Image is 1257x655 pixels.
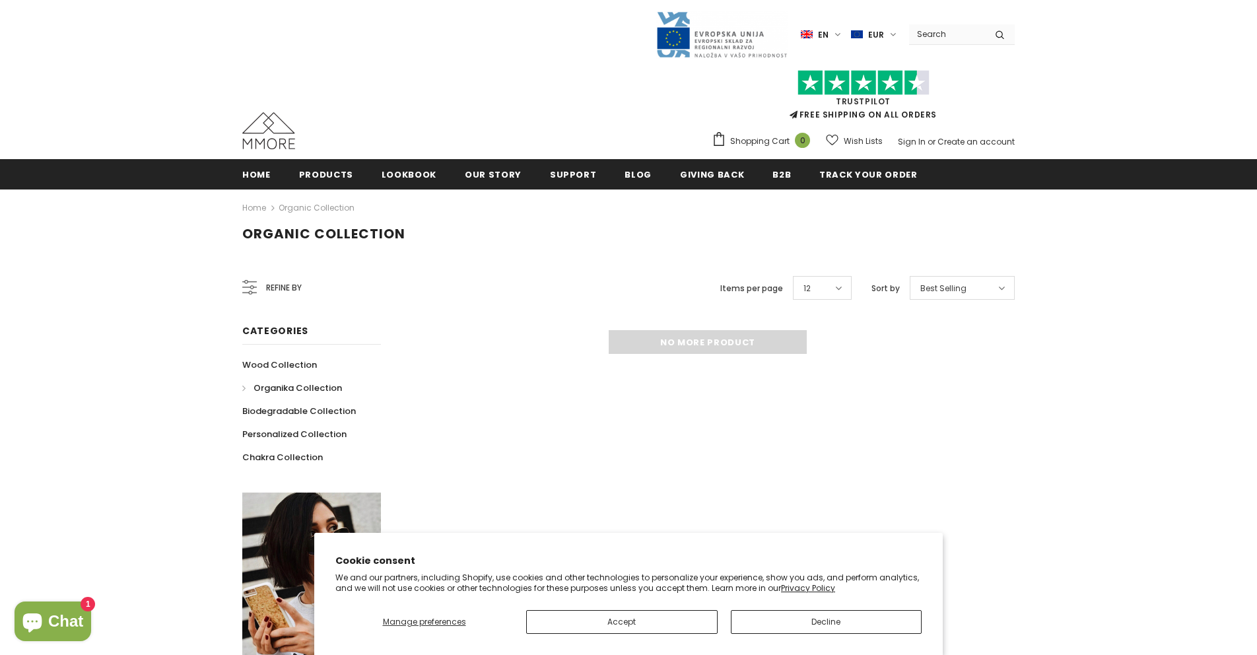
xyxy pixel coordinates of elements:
[242,159,271,189] a: Home
[937,136,1015,147] a: Create an account
[909,24,985,44] input: Search Site
[299,168,353,181] span: Products
[730,135,790,148] span: Shopping Cart
[266,281,302,295] span: Refine by
[818,28,829,42] span: en
[242,359,317,371] span: Wood Collection
[550,159,597,189] a: support
[712,131,817,151] a: Shopping Cart 0
[526,610,718,634] button: Accept
[242,324,308,337] span: Categories
[242,399,356,423] a: Biodegradable Collection
[242,376,342,399] a: Organika Collection
[928,136,935,147] span: or
[383,616,466,627] span: Manage preferences
[819,168,917,181] span: Track your order
[242,200,266,216] a: Home
[625,159,652,189] a: Blog
[772,159,791,189] a: B2B
[656,11,788,59] img: Javni Razpis
[844,135,883,148] span: Wish Lists
[826,129,883,153] a: Wish Lists
[242,112,295,149] img: MMORE Cases
[279,202,355,213] a: Organic Collection
[242,168,271,181] span: Home
[819,159,917,189] a: Track your order
[795,133,810,148] span: 0
[242,353,317,376] a: Wood Collection
[656,28,788,40] a: Javni Razpis
[242,224,405,243] span: Organic Collection
[625,168,652,181] span: Blog
[242,405,356,417] span: Biodegradable Collection
[871,282,900,295] label: Sort by
[772,168,791,181] span: B2B
[382,159,436,189] a: Lookbook
[898,136,926,147] a: Sign In
[382,168,436,181] span: Lookbook
[242,446,323,469] a: Chakra Collection
[801,29,813,40] img: i-lang-1.png
[335,610,513,634] button: Manage preferences
[242,423,347,446] a: Personalized Collection
[11,602,95,644] inbox-online-store-chat: Shopify online store chat
[465,159,522,189] a: Our Story
[836,96,891,107] a: Trustpilot
[465,168,522,181] span: Our Story
[242,428,347,440] span: Personalized Collection
[920,282,967,295] span: Best Selling
[254,382,342,394] span: Organika Collection
[680,159,744,189] a: Giving back
[335,554,922,568] h2: Cookie consent
[803,282,811,295] span: 12
[242,451,323,464] span: Chakra Collection
[781,582,835,594] a: Privacy Policy
[868,28,884,42] span: EUR
[712,76,1015,120] span: FREE SHIPPING ON ALL ORDERS
[720,282,783,295] label: Items per page
[550,168,597,181] span: support
[680,168,744,181] span: Giving back
[335,572,922,593] p: We and our partners, including Shopify, use cookies and other technologies to personalize your ex...
[731,610,922,634] button: Decline
[798,70,930,96] img: Trust Pilot Stars
[299,159,353,189] a: Products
